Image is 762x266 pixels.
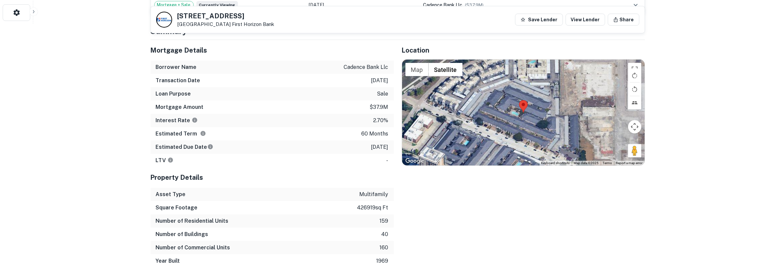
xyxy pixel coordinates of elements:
[603,161,612,165] a: Terms (opens in new tab)
[156,204,198,212] h6: Square Footage
[200,131,206,136] svg: Term is based on a standard schedule for this type of loan.
[729,213,762,245] iframe: Chat Widget
[405,63,429,76] button: Show street map
[380,244,388,252] p: 160
[429,63,463,76] button: Show satellite imagery
[404,157,426,165] a: Open this area in Google Maps (opens a new window)
[177,13,274,19] h5: [STREET_ADDRESS]
[574,161,599,165] span: Map data ©2025
[232,21,274,27] a: First Horizon Bank
[628,69,641,82] button: Rotate map clockwise
[156,63,197,71] h6: Borrower Name
[156,244,230,252] h6: Number of Commercial Units
[380,217,388,225] p: 159
[344,63,388,71] p: cadence bank llc
[377,90,388,98] p: sale
[628,120,641,133] button: Map camera controls
[360,190,388,198] p: multifamily
[370,103,388,111] p: $37.9m
[404,157,426,165] img: Google
[207,144,213,150] svg: Estimate is based on a standard schedule for this type of loan.
[566,14,605,26] a: View Lender
[362,130,388,138] p: 60 months
[515,14,563,26] button: Save Lender
[156,117,198,125] h6: Interest Rate
[156,90,191,98] h6: Loan Purpose
[156,257,180,265] h6: Year Built
[192,117,198,123] svg: The interest rates displayed on the website are for informational purposes only and may be report...
[151,45,394,55] h5: Mortgage Details
[377,257,388,265] p: 1969
[628,96,641,110] button: Tilt map
[381,230,388,238] p: 40
[628,83,641,96] button: Rotate map counterclockwise
[628,63,641,76] button: Toggle fullscreen view
[465,3,484,8] span: ($ 37.9M )
[156,143,213,151] h6: Estimated Due Date
[156,77,200,85] h6: Transaction Date
[156,156,173,164] h6: LTV
[155,2,193,8] span: Mortgage + Sale
[156,103,204,111] h6: Mortgage Amount
[156,130,206,138] h6: Estimated Term
[386,156,388,164] p: -
[423,2,462,8] span: cadence bank llc
[196,1,238,9] span: Currently viewing
[371,143,388,151] p: [DATE]
[156,230,208,238] h6: Number of Buildings
[371,77,388,85] p: [DATE]
[357,204,388,212] p: 426919 sq ft
[541,161,570,165] button: Keyboard shortcuts
[616,161,643,165] a: Report a map error
[156,190,186,198] h6: Asset Type
[628,144,641,157] button: Drag Pegman onto the map to open Street View
[608,14,639,26] button: Share
[167,157,173,163] svg: LTVs displayed on the website are for informational purposes only and may be reported incorrectly...
[151,172,394,182] h5: Property Details
[156,217,229,225] h6: Number of Residential Units
[374,117,388,125] p: 2.70%
[402,45,645,55] h5: Location
[177,21,274,27] p: [GEOGRAPHIC_DATA]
